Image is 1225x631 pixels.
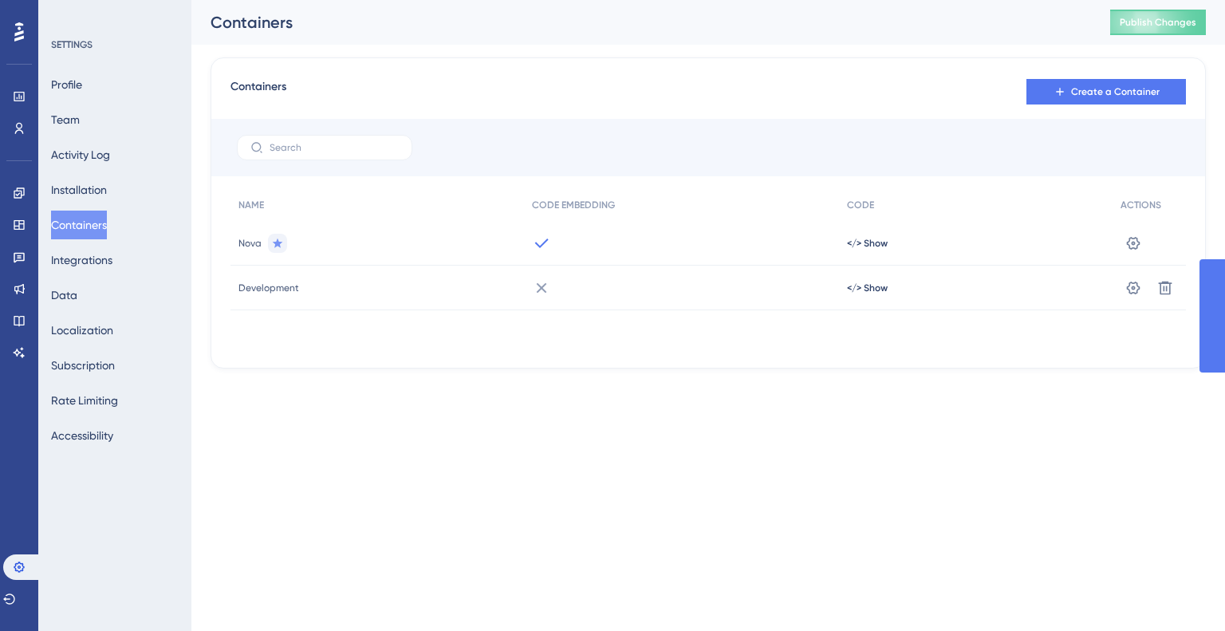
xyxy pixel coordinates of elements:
span: NAME [238,199,264,211]
button: Accessibility [51,421,113,450]
button: Data [51,281,77,310]
span: ACTIONS [1121,199,1161,211]
button: Activity Log [51,140,110,169]
button: Containers [51,211,107,239]
span: Development [238,282,299,294]
span: CODE [847,199,874,211]
span: Create a Container [1071,85,1160,98]
span: Nova [238,237,262,250]
div: Containers [211,11,1070,34]
button: Subscription [51,351,115,380]
div: SETTINGS [51,38,180,51]
button: Create a Container [1026,79,1186,105]
button: </> Show [847,282,888,294]
span: CODE EMBEDDING [532,199,615,211]
button: Profile [51,70,82,99]
span: Containers [230,77,286,106]
input: Search [270,142,399,153]
button: Rate Limiting [51,386,118,415]
button: Team [51,105,80,134]
button: Publish Changes [1110,10,1206,35]
button: Integrations [51,246,112,274]
button: </> Show [847,237,888,250]
span: Publish Changes [1120,16,1196,29]
button: Localization [51,316,113,345]
iframe: UserGuiding AI Assistant Launcher [1158,568,1206,616]
button: Installation [51,175,107,204]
